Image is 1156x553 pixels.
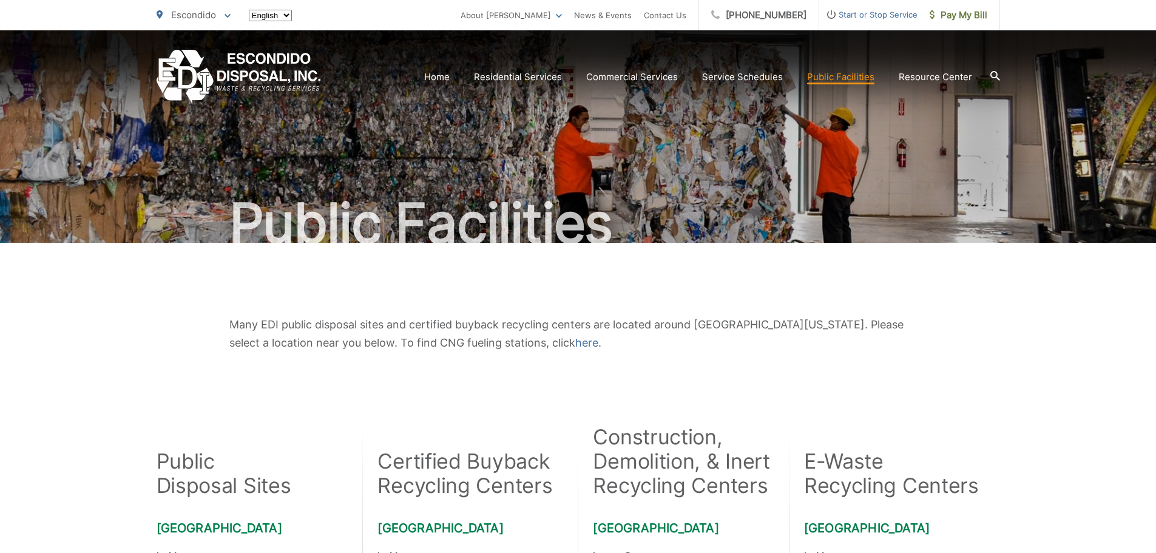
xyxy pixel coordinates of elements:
span: Many EDI public disposal sites and certified buyback recycling centers are located around [GEOGRA... [229,318,904,349]
a: Home [424,70,450,84]
h2: Certified Buyback Recycling Centers [377,449,553,498]
h3: [GEOGRAPHIC_DATA] [593,521,773,535]
h3: [GEOGRAPHIC_DATA] [377,521,553,535]
h2: Public Disposal Sites [157,449,291,498]
a: Resource Center [899,70,972,84]
a: Service Schedules [702,70,783,84]
h1: Public Facilities [157,193,1000,254]
span: Escondido [171,9,216,21]
select: Select a language [249,10,292,21]
a: Residential Services [474,70,562,84]
a: Public Facilities [807,70,874,84]
span: Pay My Bill [930,8,987,22]
a: Commercial Services [586,70,678,84]
a: News & Events [574,8,632,22]
h2: Construction, Demolition, & Inert Recycling Centers [593,425,773,498]
a: here [575,334,598,352]
h3: [GEOGRAPHIC_DATA] [157,521,348,535]
h3: [GEOGRAPHIC_DATA] [804,521,999,535]
a: EDCD logo. Return to the homepage. [157,50,321,104]
a: About [PERSON_NAME] [461,8,562,22]
h2: E-Waste Recycling Centers [804,449,979,498]
a: Contact Us [644,8,686,22]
